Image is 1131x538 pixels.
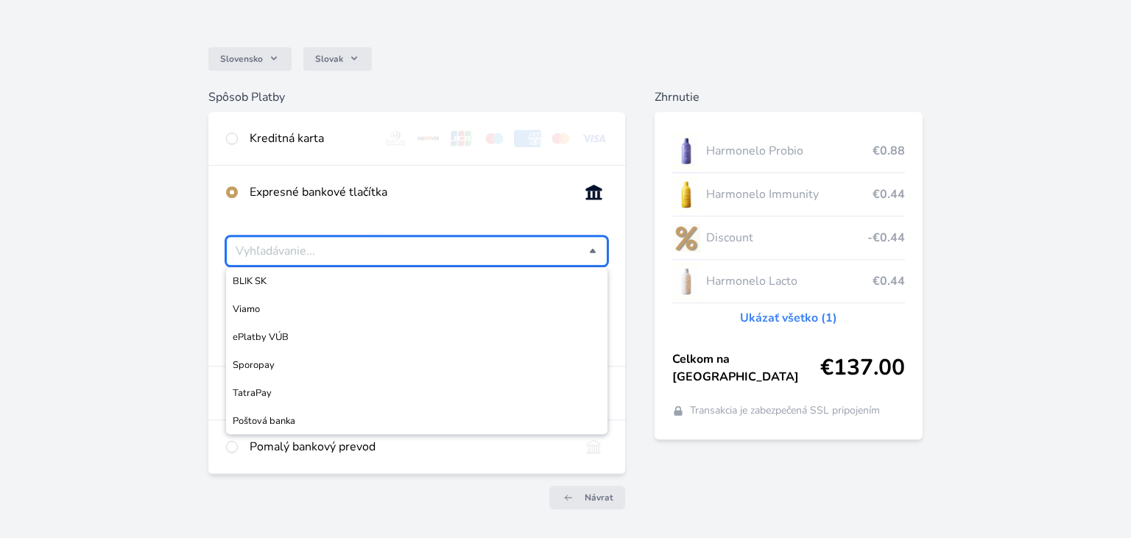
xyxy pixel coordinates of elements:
[233,302,601,316] span: Viamo
[315,53,343,65] span: Slovak
[706,142,873,160] span: Harmonelo Probio
[382,130,409,147] img: diners.svg
[690,403,880,418] span: Transakcia je zabezpečená SSL pripojením
[233,330,601,344] span: ePlatby VÚB
[672,350,820,386] span: Celkom na [GEOGRAPHIC_DATA]
[220,53,263,65] span: Slovensko
[672,219,700,256] img: discount-lo.png
[549,486,625,509] a: Návrat
[706,272,873,290] span: Harmonelo Lacto
[233,414,601,428] span: Poštová banka
[415,130,443,147] img: discover.svg
[547,130,574,147] img: mc.svg
[580,438,607,456] img: bankTransfer_IBAN.svg
[706,185,873,203] span: Harmonelo Immunity
[706,229,867,247] span: Discount
[873,272,905,290] span: €0.44
[740,309,837,327] a: Ukázať všetko (1)
[448,130,475,147] img: jcb.svg
[672,132,700,169] img: CLEAN_PROBIO_se_stinem_x-lo.jpg
[873,185,905,203] span: €0.44
[303,47,372,71] button: Slovak
[250,183,568,201] div: Expresné bankové tlačítka
[208,88,625,106] h6: Spôsob Platby
[585,492,613,503] span: Návrat
[236,242,589,260] input: BLIK SKViamoePlatby VÚBSporopayTatraPayPoštová banka
[481,130,508,147] img: maestro.svg
[580,130,607,147] img: visa.svg
[233,274,601,289] span: BLIK SK
[233,358,601,372] span: Sporopay
[250,438,568,456] div: Pomalý bankový prevod
[208,47,292,71] button: Slovensko
[250,130,370,147] div: Kreditná karta
[873,142,905,160] span: €0.88
[672,263,700,300] img: CLEAN_LACTO_se_stinem_x-hi-lo.jpg
[233,386,601,400] span: TatraPay
[226,236,607,266] div: Vyberte svoju banku
[867,229,905,247] span: -€0.44
[672,176,700,213] img: IMMUNITY_se_stinem_x-lo.jpg
[514,130,541,147] img: amex.svg
[580,183,607,201] img: onlineBanking_SK.svg
[655,88,923,106] h6: Zhrnutie
[820,355,905,381] span: €137.00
